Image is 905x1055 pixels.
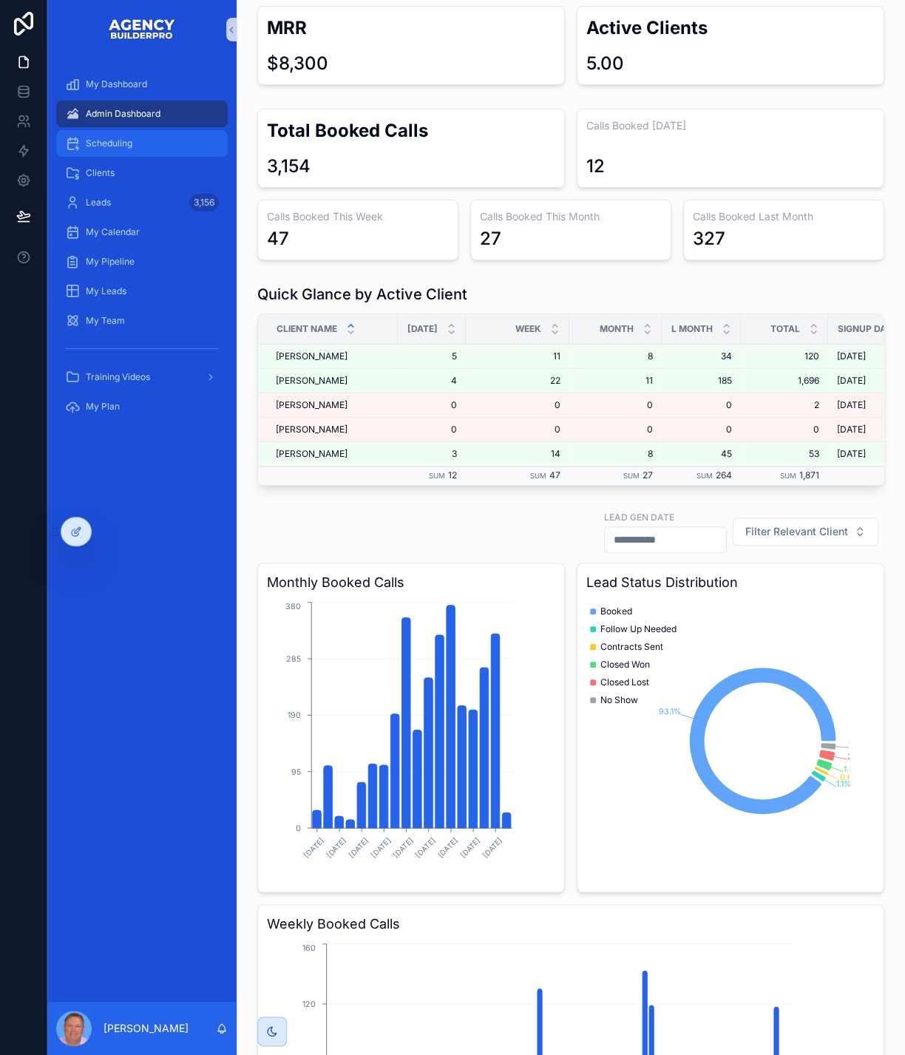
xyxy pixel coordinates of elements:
[267,118,555,143] h2: Total Booked Calls
[267,155,311,178] div: 3,154
[276,375,389,387] a: [PERSON_NAME]
[104,1021,189,1036] p: [PERSON_NAME]
[475,424,560,435] a: 0
[276,399,348,411] span: [PERSON_NAME]
[56,71,228,98] a: My Dashboard
[347,836,370,859] text: [DATE]
[600,323,634,335] span: Month
[288,710,301,720] tspan: 190
[600,676,649,688] span: Closed Lost
[750,448,819,460] span: 53
[56,160,228,186] a: Clients
[780,472,796,480] small: Sum
[578,399,653,411] a: 0
[586,52,624,75] div: 5.00
[578,375,653,387] a: 11
[481,836,504,859] text: [DATE]
[693,209,875,224] h3: Calls Booked Last Month
[716,469,732,481] span: 264
[475,375,560,387] a: 22
[86,285,126,297] span: My Leads
[285,602,301,611] tspan: 380
[276,424,389,435] a: [PERSON_NAME]
[600,623,677,635] span: Follow Up Needed
[56,248,228,275] a: My Pipeline
[276,448,348,460] span: [PERSON_NAME]
[56,189,228,216] a: Leads3,156
[325,836,348,859] text: [DATE]
[578,424,653,435] span: 0
[407,424,457,435] a: 0
[586,16,875,40] h2: Active Clients
[750,350,819,362] span: 120
[56,364,228,390] a: Training Videos
[56,130,228,157] a: Scheduling
[56,101,228,127] a: Admin Dashboard
[643,469,653,481] span: 27
[267,599,555,883] div: chart
[530,472,546,480] small: Sum
[733,518,878,546] button: Select Button
[847,752,859,761] tspan: 2%
[86,315,125,327] span: My Team
[693,227,725,251] div: 327
[750,424,819,435] a: 0
[745,524,848,539] span: Filter Relevant Client
[475,399,560,411] a: 0
[839,773,859,782] tspan: 0.6%
[56,278,228,305] a: My Leads
[257,284,467,305] h1: Quick Glance by Active Client
[302,943,316,953] tspan: 160
[600,605,632,617] span: Booked
[515,323,541,335] span: Week
[414,836,437,859] text: [DATE]
[480,209,662,224] h3: Calls Booked This Month
[291,767,301,776] tspan: 95
[56,393,228,420] a: My Plan
[276,375,348,387] span: [PERSON_NAME]
[837,424,866,435] span: [DATE]
[671,424,732,435] a: 0
[838,323,897,335] span: Signup Date
[671,375,732,387] a: 185
[276,424,348,435] span: [PERSON_NAME]
[475,448,560,460] a: 14
[837,375,866,387] span: [DATE]
[600,694,638,706] span: No Show
[578,350,653,362] a: 8
[392,836,415,859] text: [DATE]
[671,448,732,460] span: 45
[407,448,457,460] span: 3
[837,350,866,362] span: [DATE]
[286,654,301,664] tspan: 285
[86,226,140,238] span: My Calendar
[586,118,875,133] h3: Calls Booked [DATE]
[835,779,850,789] tspan: 1.1%
[799,469,819,481] span: 1,871
[276,448,389,460] a: [PERSON_NAME]
[370,836,393,859] text: [DATE]
[47,59,237,441] div: scrollable content
[671,323,713,335] span: L Month
[276,399,389,411] a: [PERSON_NAME]
[407,323,438,335] span: [DATE]
[407,399,457,411] a: 0
[837,448,866,460] span: [DATE]
[302,999,316,1008] tspan: 120
[276,350,389,362] a: [PERSON_NAME]
[267,209,449,224] h3: Calls Booked This Week
[671,350,732,362] a: 34
[86,401,120,413] span: My Plan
